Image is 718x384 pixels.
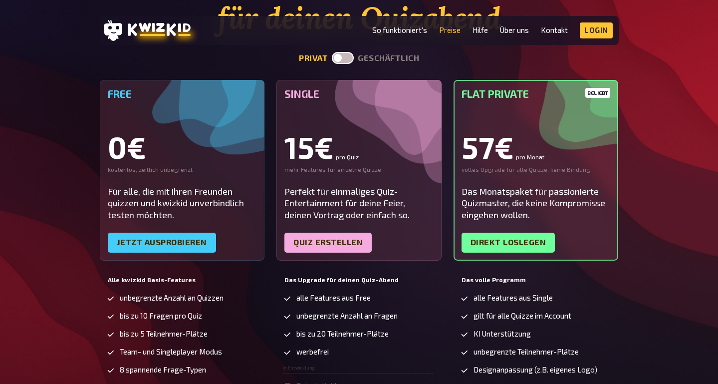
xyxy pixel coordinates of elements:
[474,366,597,374] span: Designanpassung (z.B. eigenes Logo)
[108,186,257,221] div: Für alle, die mit ihren Freunden quizzen und kwizkid unverbindlich testen möchten.
[462,132,611,162] div: 57€
[474,312,571,320] span: gilt für alle Quizze im Account
[336,154,359,160] small: pro Quiz
[284,166,434,174] div: mehr Features für einzelne Quizze
[120,330,208,338] span: bis zu 5 Teilnehmer-Plätze
[358,53,419,63] button: geschäftlich
[580,22,613,38] a: Login
[108,233,216,253] a: Jetzt ausprobieren
[120,348,222,356] span: Team- und Singleplayer Modus
[120,366,206,374] span: 8 spannende Frage-Typen
[541,26,568,34] a: Kontakt
[462,186,611,221] div: Das Monatspaket für passionierte Quizmaster, die keine Kompromisse eingehen wollen.
[474,330,531,338] span: KI Unterstützung
[284,132,434,162] div: 15€
[120,294,224,302] span: unbegrenzte Anzahl an Quizzen
[372,26,427,34] a: So funktioniert's
[296,348,329,356] span: werbefrei
[500,26,529,34] a: Über uns
[462,233,555,253] a: Direkt loslegen
[474,348,579,356] span: unbegrenzte Teilnehmer-Plätze
[439,26,461,34] a: Preise
[108,277,257,284] h5: Alle kwizkid Basis-Features
[108,88,257,100] h5: Free
[284,233,372,253] a: Quiz erstellen
[462,88,611,100] h5: Flat Private
[108,132,257,162] div: 0€
[462,166,611,174] div: volles Upgrade für alle Quizze, keine Bindung
[284,186,434,221] div: Perfekt für einmaliges Quiz-Entertainment für deine Feier, deinen Vortrag oder einfach so.
[296,330,389,338] span: bis zu 20 Teilnehmer-Plätze
[284,88,434,100] h5: Single
[284,277,434,284] h5: Das Upgrade für deinen Quiz-Abend
[462,277,611,284] h5: Das volle Programm
[299,53,328,63] button: privat
[296,312,398,320] span: unbegrenzte Anzahl an Fragen
[474,294,553,302] span: alle Features aus Single
[282,366,315,371] span: In Entwicklung
[120,312,202,320] span: bis zu 10 Fragen pro Quiz
[108,166,257,174] div: kostenlos, zeitlich unbegrenzt
[473,26,488,34] a: Hilfe
[516,154,544,160] small: pro Monat
[296,294,371,302] span: alle Features aus Free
